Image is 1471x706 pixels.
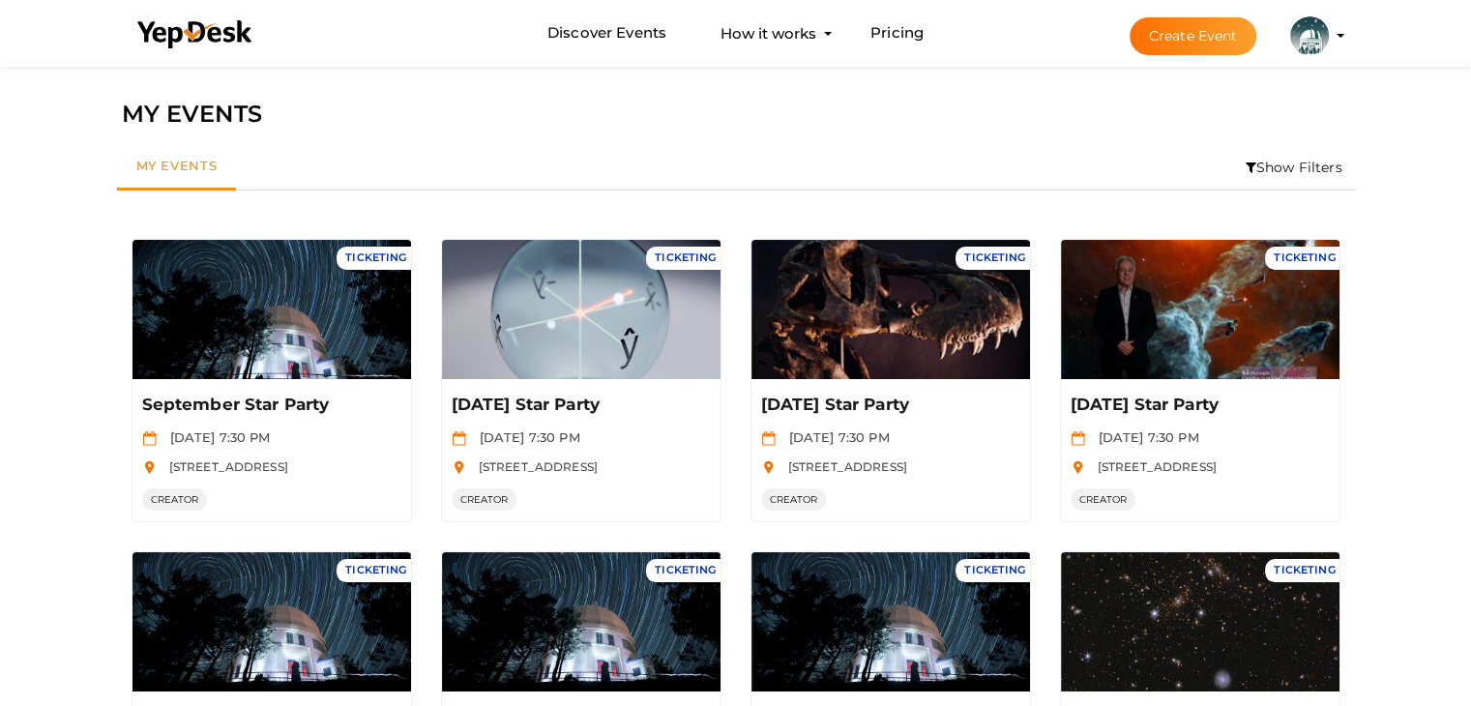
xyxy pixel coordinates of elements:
span: [DATE] 7:30 PM [1089,429,1199,445]
p: September Star Party [142,394,397,417]
button: Create Event [1130,17,1257,55]
button: How it works [715,15,822,51]
div: MY EVENTS [122,96,1350,132]
img: location.svg [142,460,157,475]
li: Show Filters [1233,145,1355,190]
span: CREATOR [761,488,827,511]
img: location.svg [1071,460,1085,475]
img: KH323LD6_small.jpeg [1290,16,1329,55]
span: [STREET_ADDRESS] [469,459,598,474]
span: CREATOR [1071,488,1136,511]
a: Discover Events [547,15,666,51]
span: [STREET_ADDRESS] [160,459,288,474]
a: Pricing [870,15,924,51]
span: CREATOR [142,488,208,511]
span: [STREET_ADDRESS] [1088,459,1217,474]
p: [DATE] Star Party [761,394,1015,417]
span: [DATE] 7:30 PM [470,429,580,445]
span: My Events [136,158,218,173]
img: calendar.svg [142,431,157,446]
p: [DATE] Star Party [1071,394,1325,417]
a: My Events [117,145,237,191]
img: location.svg [452,460,466,475]
span: [DATE] 7:30 PM [161,429,271,445]
span: [DATE] 7:30 PM [780,429,890,445]
img: calendar.svg [1071,431,1085,446]
span: [STREET_ADDRESS] [779,459,907,474]
p: [DATE] Star Party [452,394,706,417]
span: CREATOR [452,488,517,511]
img: calendar.svg [452,431,466,446]
img: calendar.svg [761,431,776,446]
img: location.svg [761,460,776,475]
